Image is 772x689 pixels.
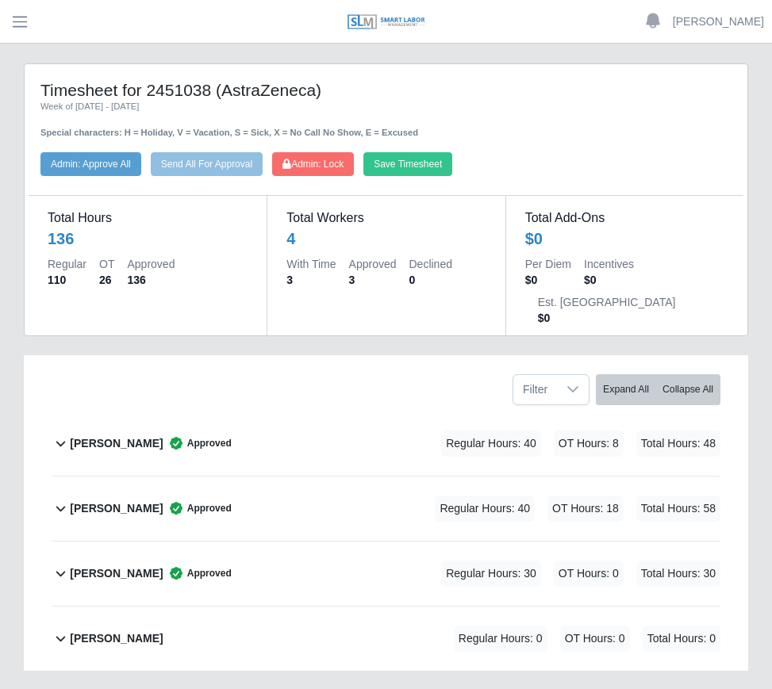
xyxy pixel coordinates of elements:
[40,100,732,113] div: Week of [DATE] - [DATE]
[286,209,486,228] dt: Total Workers
[52,411,720,476] button: [PERSON_NAME] Approved Regular Hours: 40 OT Hours: 8 Total Hours: 48
[349,272,397,288] dd: 3
[525,209,724,228] dt: Total Add-Ons
[525,228,724,250] div: $0
[584,272,634,288] dd: $0
[560,626,630,652] span: OT Hours: 0
[349,256,397,272] dt: Approved
[655,374,720,405] button: Collapse All
[409,272,452,288] dd: 0
[99,256,114,272] dt: OT
[282,159,344,170] span: Admin: Lock
[538,310,676,326] dd: $0
[538,294,676,310] dt: Est. [GEOGRAPHIC_DATA]
[435,496,535,522] span: Regular Hours: 40
[70,435,163,452] b: [PERSON_NAME]
[163,500,232,516] span: Approved
[127,256,175,272] dt: Approved
[596,374,656,405] button: Expand All
[52,607,720,671] button: [PERSON_NAME] Regular Hours: 0 OT Hours: 0 Total Hours: 0
[441,561,541,587] span: Regular Hours: 30
[441,431,541,457] span: Regular Hours: 40
[40,113,732,140] div: Special characters: H = Holiday, V = Vacation, S = Sick, X = No Call No Show, E = Excused
[347,13,426,31] img: SLM Logo
[52,477,720,541] button: [PERSON_NAME] Approved Regular Hours: 40 OT Hours: 18 Total Hours: 58
[40,80,732,100] h4: Timesheet for 2451038 (AstraZeneca)
[636,561,720,587] span: Total Hours: 30
[272,152,354,176] button: Admin: Lock
[643,626,720,652] span: Total Hours: 0
[513,375,557,404] span: Filter
[163,565,232,581] span: Approved
[554,561,624,587] span: OT Hours: 0
[554,431,624,457] span: OT Hours: 8
[163,435,232,451] span: Approved
[525,256,571,272] dt: Per Diem
[99,272,114,288] dd: 26
[636,496,720,522] span: Total Hours: 58
[70,630,163,647] b: [PERSON_NAME]
[454,626,547,652] span: Regular Hours: 0
[286,256,336,272] dt: With Time
[70,500,163,517] b: [PERSON_NAME]
[40,152,141,176] button: Admin: Approve All
[48,272,86,288] dd: 110
[286,272,336,288] dd: 3
[673,13,764,30] a: [PERSON_NAME]
[52,542,720,606] button: [PERSON_NAME] Approved Regular Hours: 30 OT Hours: 0 Total Hours: 30
[48,209,248,228] dt: Total Hours
[48,228,248,250] div: 136
[525,272,571,288] dd: $0
[363,152,452,176] button: Save Timesheet
[286,228,486,250] div: 4
[636,431,720,457] span: Total Hours: 48
[409,256,452,272] dt: Declined
[48,256,86,272] dt: Regular
[151,152,263,176] button: Send All For Approval
[127,272,175,288] dd: 136
[584,256,634,272] dt: Incentives
[596,374,720,405] div: bulk actions
[547,496,624,522] span: OT Hours: 18
[70,565,163,582] b: [PERSON_NAME]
